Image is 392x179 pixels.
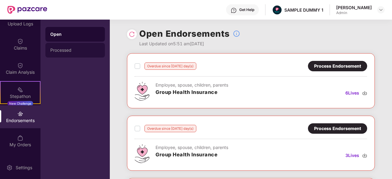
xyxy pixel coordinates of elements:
h3: Group Health Insurance [156,151,228,159]
img: svg+xml;base64,PHN2ZyB4bWxucz0iaHR0cDovL3d3dy53My5vcmcvMjAwMC9zdmciIHdpZHRoPSI0Ny43MTQiIGhlaWdodD... [135,144,149,163]
div: Stepathon [1,93,40,99]
img: svg+xml;base64,PHN2ZyBpZD0iQ2xhaW0iIHhtbG5zPSJodHRwOi8vd3d3LnczLm9yZy8yMDAwL3N2ZyIgd2lkdGg9IjIwIi... [17,38,23,44]
img: svg+xml;base64,PHN2ZyBpZD0iSW5mb18tXzMyeDMyIiBkYXRhLW5hbWU9IkluZm8gLSAzMngzMiIgeG1sbnM9Imh0dHA6Ly... [233,30,240,37]
div: Last Updated on 5:51 am[DATE] [139,40,240,47]
img: New Pazcare Logo [7,6,47,14]
img: svg+xml;base64,PHN2ZyBpZD0iSGVscC0zMngzMiIgeG1sbnM9Imh0dHA6Ly93d3cudzMub3JnLzIwMDAvc3ZnIiB3aWR0aD... [231,7,237,13]
img: svg+xml;base64,PHN2ZyBpZD0iRG93bmxvYWQtMzJ4MzIiIHhtbG5zPSJodHRwOi8vd3d3LnczLm9yZy8yMDAwL3N2ZyIgd2... [362,153,367,158]
img: svg+xml;base64,PHN2ZyBpZD0iTXlfT3JkZXJzIiBkYXRhLW5hbWU9Ik15IE9yZGVycyIgeG1sbnM9Imh0dHA6Ly93d3cudz... [17,135,23,141]
div: Employee, spouse, children, parents [156,82,228,88]
div: Get Help [239,7,254,12]
div: Employee, spouse, children, parents [156,144,228,151]
div: New Challenge [7,101,33,106]
div: Admin [336,10,372,15]
img: svg+xml;base64,PHN2ZyBpZD0iRW5kb3JzZW1lbnRzIiB4bWxucz0iaHR0cDovL3d3dy53My5vcmcvMjAwMC9zdmciIHdpZH... [17,111,23,117]
img: svg+xml;base64,PHN2ZyB4bWxucz0iaHR0cDovL3d3dy53My5vcmcvMjAwMC9zdmciIHdpZHRoPSIyMSIgaGVpZ2h0PSIyMC... [17,87,23,93]
div: Settings [14,165,34,171]
img: Pazcare_Alternative_logo-01-01.png [273,6,282,14]
img: svg+xml;base64,PHN2ZyBpZD0iRG93bmxvYWQtMzJ4MzIiIHhtbG5zPSJodHRwOi8vd3d3LnczLm9yZy8yMDAwL3N2ZyIgd2... [362,91,367,95]
span: 3 Lives [345,152,359,159]
img: svg+xml;base64,PHN2ZyBpZD0iUmVsb2FkLTMyeDMyIiB4bWxucz0iaHR0cDovL3d3dy53My5vcmcvMjAwMC9zdmciIHdpZH... [129,31,135,37]
div: SAMPLE DUMMY 1 [284,7,323,13]
div: Process Endorsement [314,125,361,132]
img: svg+xml;base64,PHN2ZyBpZD0iU2V0dGluZy0yMHgyMCIgeG1sbnM9Imh0dHA6Ly93d3cudzMub3JnLzIwMDAvc3ZnIiB3aW... [6,165,13,171]
img: svg+xml;base64,PHN2ZyBpZD0iRHJvcGRvd24tMzJ4MzIiIHhtbG5zPSJodHRwOi8vd3d3LnczLm9yZy8yMDAwL3N2ZyIgd2... [379,7,383,12]
img: svg+xml;base64,PHN2ZyBpZD0iQ2xhaW0iIHhtbG5zPSJodHRwOi8vd3d3LnczLm9yZy8yMDAwL3N2ZyIgd2lkdGg9IjIwIi... [17,62,23,69]
div: Overdue since [DATE] day(s) [144,62,196,70]
div: [PERSON_NAME] [336,5,372,10]
h3: Group Health Insurance [156,88,228,96]
div: Overdue since [DATE] day(s) [144,125,196,132]
div: Process Endorsement [314,63,361,69]
div: Open [50,31,100,37]
img: svg+xml;base64,PHN2ZyB4bWxucz0iaHR0cDovL3d3dy53My5vcmcvMjAwMC9zdmciIHdpZHRoPSI0Ny43MTQiIGhlaWdodD... [135,82,149,101]
div: Processed [50,48,100,53]
span: 6 Lives [345,90,359,96]
h1: Open Endorsements [139,27,230,40]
